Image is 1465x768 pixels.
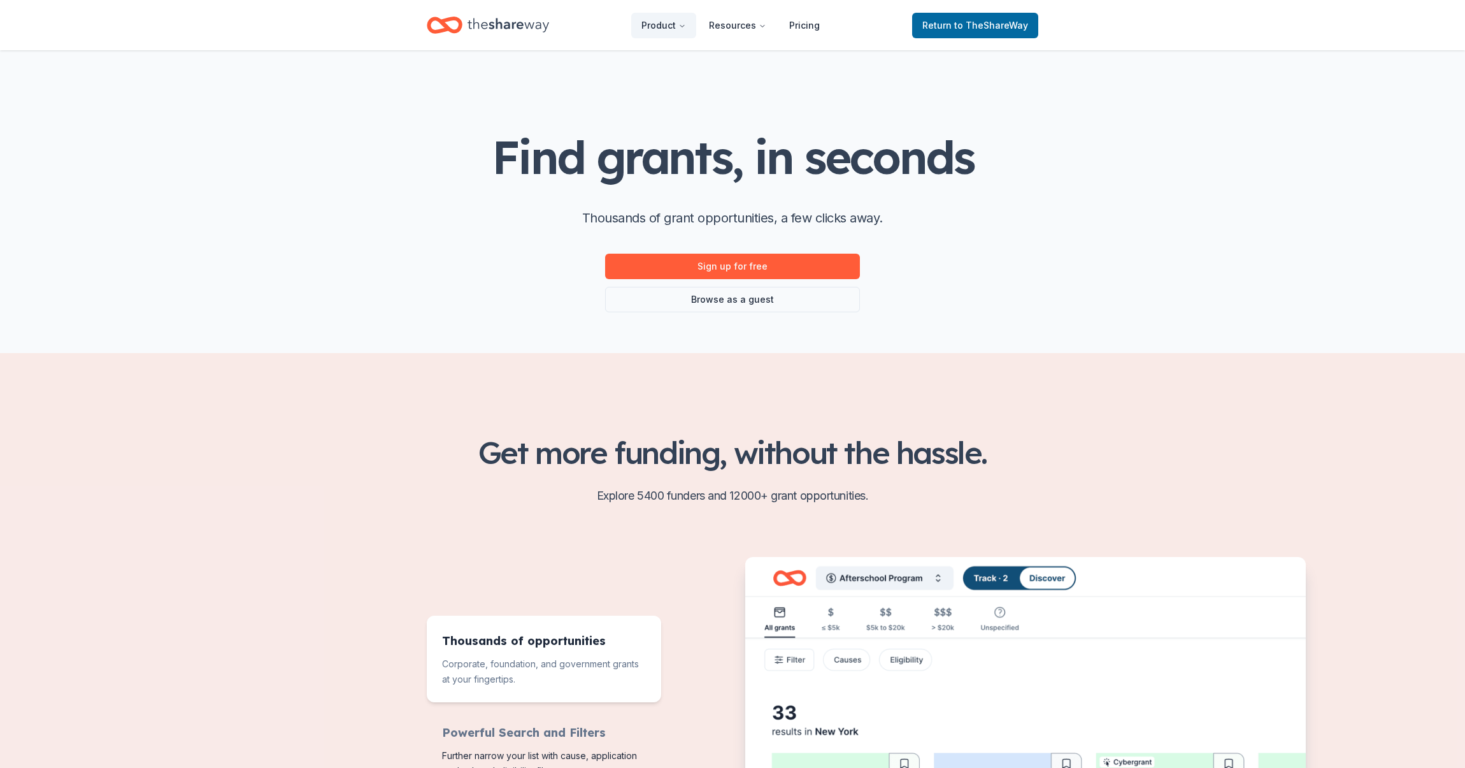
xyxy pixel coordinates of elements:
[427,10,549,40] a: Home
[605,287,860,312] a: Browse as a guest
[605,254,860,279] a: Sign up for free
[699,13,776,38] button: Resources
[779,13,830,38] a: Pricing
[631,13,696,38] button: Product
[582,208,883,228] p: Thousands of grant opportunities, a few clicks away.
[427,435,1038,470] h2: Get more funding, without the hassle.
[492,132,973,182] h1: Find grants, in seconds
[427,486,1038,506] p: Explore 5400 funders and 12000+ grant opportunities.
[954,20,1028,31] span: to TheShareWay
[631,10,830,40] nav: Main
[922,18,1028,33] span: Return
[912,13,1038,38] a: Returnto TheShareWay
